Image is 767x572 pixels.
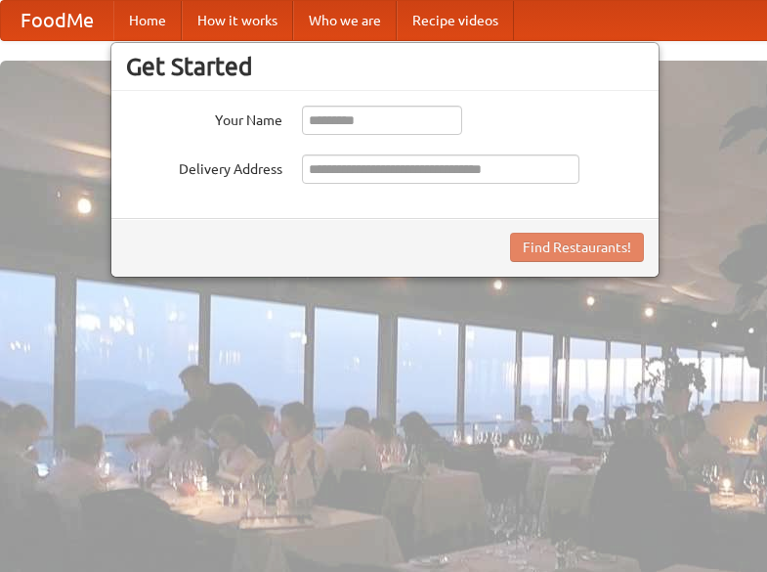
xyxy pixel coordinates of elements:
[510,233,644,262] button: Find Restaurants!
[293,1,397,40] a: Who we are
[397,1,514,40] a: Recipe videos
[126,52,644,81] h3: Get Started
[182,1,293,40] a: How it works
[126,106,282,130] label: Your Name
[113,1,182,40] a: Home
[126,154,282,179] label: Delivery Address
[1,1,113,40] a: FoodMe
